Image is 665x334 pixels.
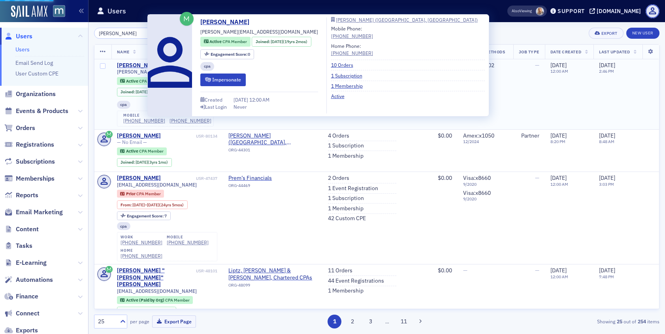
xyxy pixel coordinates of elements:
[13,184,78,189] div: [PERSON_NAME] • 16h ago
[589,28,623,39] button: Export
[117,175,161,182] div: [PERSON_NAME]
[211,52,251,57] div: 0
[4,276,53,284] a: Automations
[16,259,47,267] span: E-Learning
[121,240,162,245] a: [PHONE_NUMBER]
[121,253,162,259] div: [PHONE_NUMBER]
[328,153,364,160] a: 1 Membership
[346,315,360,328] button: 2
[536,7,544,15] span: Emily Trott
[117,62,161,69] div: [PERSON_NAME]
[228,283,316,291] div: ORG-48099
[16,157,55,166] span: Subscriptions
[535,174,539,181] span: —
[16,276,53,284] span: Automations
[136,308,148,314] span: [DATE]
[16,242,32,250] span: Tasks
[4,140,54,149] a: Registrations
[463,189,491,196] span: Visa : x8660
[38,259,44,265] button: Upload attachment
[38,4,90,10] h1: [PERSON_NAME]
[6,8,74,37] div: I'll look into it.
[47,5,65,19] a: View Homepage
[117,88,176,96] div: Joined: 2006-06-14 00:00:00
[6,8,152,38] div: Aidan says…
[126,78,139,84] span: Active
[126,191,136,196] span: Prior
[162,134,217,139] div: USR-80134
[463,174,491,181] span: Visa : x8660
[4,292,38,301] a: Finance
[205,105,227,109] div: Last Login
[550,62,567,69] span: [DATE]
[117,307,176,315] div: Joined: 1993-04-01 00:00:00
[336,18,478,22] div: [PERSON_NAME] ([GEOGRAPHIC_DATA], [GEOGRAPHIC_DATA])
[328,185,378,192] a: 1 Event Registration
[512,8,519,13] div: Also
[13,170,121,178] div: Not a problem at all! Have a good one!
[438,267,452,274] span: $0.00
[23,4,35,17] img: Profile image for Aidan
[331,17,485,22] a: [PERSON_NAME] ([GEOGRAPHIC_DATA], [GEOGRAPHIC_DATA])
[328,215,366,222] a: 42 Custom CPE
[463,132,494,139] span: Amex : x1050
[7,242,151,256] textarea: Message…
[328,277,384,285] a: 44 Event Registrations
[550,49,581,55] span: Date Created
[558,8,585,15] div: Support
[121,160,136,165] span: Joined :
[234,103,247,110] div: Never
[167,240,209,245] div: [PHONE_NUMBER]
[98,317,115,326] div: 25
[136,89,172,94] div: (19yrs 2mos)
[271,39,283,44] span: [DATE]
[599,139,614,144] time: 8:48 AM
[117,182,197,188] span: [EMAIL_ADDRESS][DOMAIN_NAME]
[12,259,19,265] button: Emoji picker
[200,74,246,86] button: Impersonate
[6,134,152,165] div: Justin says…
[117,49,130,55] span: Name
[331,49,373,57] a: [PHONE_NUMBER]
[16,208,63,217] span: Email Marketing
[200,37,251,47] div: Active: Active: CPA Member
[256,39,271,45] span: Joined :
[28,134,152,159] div: Thanks a [PERSON_NAME]! I really appreciate that!
[200,17,255,27] a: [PERSON_NAME]
[599,132,615,139] span: [DATE]
[5,3,20,18] button: go back
[16,32,32,41] span: Users
[107,6,126,16] h1: Users
[636,318,647,325] strong: 254
[328,175,349,182] a: 2 Orders
[364,315,377,328] button: 3
[16,225,39,234] span: Content
[136,256,148,268] button: Send a message…
[519,132,539,140] div: Partner
[6,38,130,71] div: Looking at Stripe the user was charged twice. I'll let you know when the refund has been completed.
[117,267,195,288] a: [PERSON_NAME] "[PERSON_NAME]" [PERSON_NAME]
[519,49,539,55] span: Job Type
[228,183,300,191] div: ORG-44469
[16,191,38,200] span: Reports
[4,259,47,267] a: E-Learning
[4,90,56,98] a: Organizations
[120,78,163,83] a: Active CPA Member
[117,147,167,155] div: Active: Active: CPA Member
[535,62,539,69] span: —
[6,165,152,197] div: Aidan says…
[6,165,127,183] div: Not a problem at all! Have a good one![PERSON_NAME] • 16h ago
[167,235,209,240] div: mobile
[331,25,373,40] div: Mobile Phone:
[139,78,164,84] span: CPA Member
[117,190,164,198] div: Prior: Prior: CPA Member
[397,315,411,328] button: 11
[228,175,300,182] a: Prem’s Financials
[331,72,368,79] a: 1 Subscription
[13,115,74,122] a: [URL][DOMAIN_NAME]
[136,159,148,165] span: [DATE]
[28,207,152,232] div: Thanks [PERSON_NAME], you too good man!
[4,309,40,318] a: Connect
